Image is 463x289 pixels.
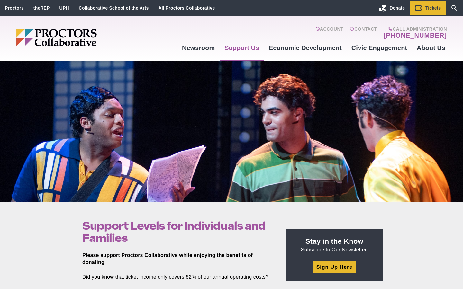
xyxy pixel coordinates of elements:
[59,5,69,11] a: UPH
[313,261,356,273] a: Sign Up Here
[5,5,24,11] a: Proctors
[315,26,343,39] a: Account
[177,39,220,57] a: Newsroom
[158,5,215,11] a: All Proctors Collaborative
[82,220,271,244] h1: Support Levels for Individuals and Families
[410,1,446,15] a: Tickets
[425,5,441,11] span: Tickets
[82,252,253,265] strong: Please support Proctors Collaborative while enjoying the benefits of donating
[446,1,463,15] a: Search
[350,26,377,39] a: Contact
[220,39,264,57] a: Support Us
[294,237,375,253] p: Subscribe to Our Newsletter.
[374,1,410,15] a: Donate
[264,39,347,57] a: Economic Development
[390,5,405,11] span: Donate
[382,26,447,31] span: Call Administration
[305,237,363,245] strong: Stay in the Know
[384,31,447,39] a: [PHONE_NUMBER]
[33,5,50,11] a: theREP
[16,29,146,46] img: Proctors logo
[347,39,412,57] a: Civic Engagement
[82,274,271,281] p: Did you know that ticket income only covers 62% of our annual operating costs?
[79,5,149,11] a: Collaborative School of the Arts
[412,39,450,57] a: About Us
